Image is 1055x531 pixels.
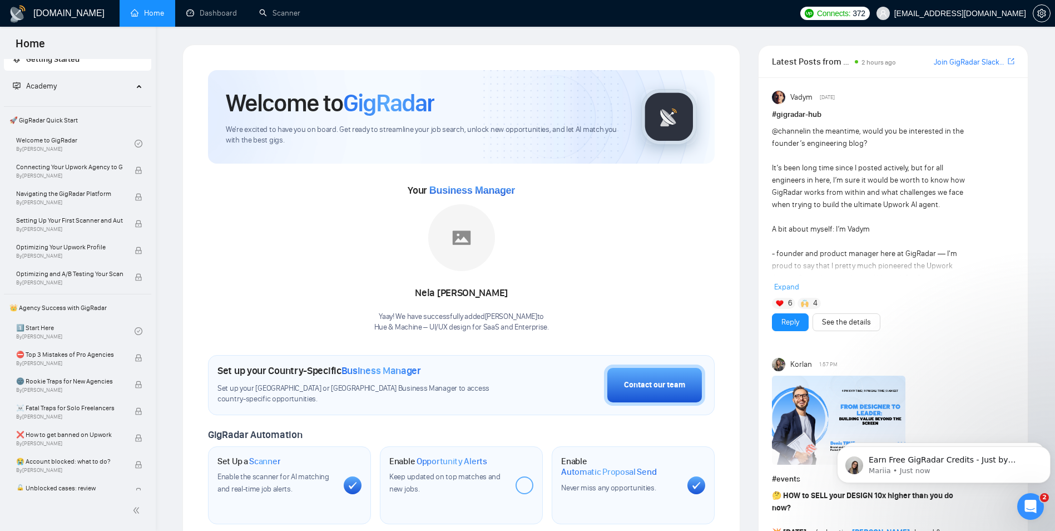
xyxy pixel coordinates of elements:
span: 6 [788,298,793,309]
div: Yaay! We have successfully added [PERSON_NAME] to [374,312,549,333]
span: 🌚 Rookie Traps for New Agencies [16,376,123,387]
span: Connects: [817,7,850,19]
span: [DATE] [820,92,835,102]
span: Opportunity Alerts [417,456,487,467]
span: @channel [772,126,805,136]
span: setting [1033,9,1050,18]
span: rocket [13,55,21,63]
li: Getting Started [4,48,151,71]
span: Business Manager [429,185,515,196]
a: 1️⃣ Start HereBy[PERSON_NAME] [16,319,135,343]
img: Vadym [772,91,785,104]
span: Keep updated on top matches and new jobs. [389,472,501,494]
span: lock [135,407,142,415]
img: placeholder.png [428,204,495,271]
a: See the details [822,316,871,328]
h1: # events [772,473,1014,485]
span: 👑 Agency Success with GigRadar [5,297,150,319]
span: Latest Posts from the GigRadar Community [772,55,851,68]
span: Korlan [790,358,812,371]
div: in the meantime, would you be interested in the founder’s engineering blog? It’s been long time s... [772,125,966,444]
span: Getting Started [26,55,80,64]
span: check-circle [135,140,142,147]
span: 1:57 PM [819,360,838,370]
h1: Enable [389,456,487,467]
span: Your [408,184,515,196]
span: lock [135,193,142,201]
span: fund-projection-screen [13,82,21,90]
img: ❤️ [776,299,784,307]
button: setting [1033,4,1051,22]
div: Contact our team [624,379,685,391]
span: 🤔 [772,491,781,500]
span: Automatic Proposal Send [561,466,656,478]
span: By [PERSON_NAME] [16,440,123,447]
span: lock [135,461,142,469]
p: Message from Mariia, sent Just now [36,43,204,53]
span: Academy [13,81,57,91]
span: 😭 Account blocked: what to do? [16,456,123,467]
span: 4 [813,298,818,309]
h1: Set up your Country-Specific [217,365,421,377]
img: 🙌 [801,299,809,307]
span: double-left [132,505,143,516]
span: Academy [26,81,57,91]
a: homeHome [131,8,164,18]
span: lock [135,354,142,362]
h1: # gigradar-hub [772,109,1014,121]
span: Earn Free GigRadar Credits - Just by Sharing Your Story! 💬 Want more credits for sending proposal... [36,32,204,263]
span: 372 [853,7,865,19]
span: Business Manager [341,365,421,377]
span: 🔓 Unblocked cases: review [16,483,123,494]
span: lock [135,434,142,442]
span: GigRadar Automation [208,429,302,441]
span: Optimizing and A/B Testing Your Scanner for Better Results [16,268,123,279]
span: lock [135,247,142,254]
button: Contact our team [604,365,705,406]
span: Setting Up Your First Scanner and Auto-Bidder [16,215,123,226]
h1: Set Up a [217,456,280,467]
span: lock [135,166,142,174]
span: By [PERSON_NAME] [16,226,123,233]
img: Korlan [772,358,785,371]
span: ⛔ Top 3 Mistakes of Pro Agencies [16,349,123,360]
span: 2 hours ago [861,58,896,66]
p: Hue & Machine – UI/UX design for SaaS and Enterprise . [374,322,549,333]
button: Reply [772,313,809,331]
a: setting [1033,9,1051,18]
span: ❌ How to get banned on Upwork [16,429,123,440]
span: By [PERSON_NAME] [16,387,123,394]
span: We're excited to have you on board. Get ready to streamline your job search, unlock new opportuni... [226,125,623,146]
span: By [PERSON_NAME] [16,279,123,286]
span: check-circle [135,327,142,335]
span: By [PERSON_NAME] [16,253,123,259]
span: Connecting Your Upwork Agency to GigRadar [16,161,123,173]
span: By [PERSON_NAME] [16,414,123,420]
span: lock [135,381,142,389]
iframe: Intercom notifications message [833,423,1055,501]
span: lock [135,220,142,228]
span: Optimizing Your Upwork Profile [16,242,123,253]
span: By [PERSON_NAME] [16,173,123,179]
span: Enable the scanner for AI matching and real-time job alerts. [217,472,329,494]
span: By [PERSON_NAME] [16,467,123,474]
span: export [1008,57,1014,66]
span: user [879,9,887,17]
a: searchScanner [259,8,300,18]
span: Expand [774,282,799,292]
span: Home [7,36,54,59]
img: logo [9,5,27,23]
span: Set up your [GEOGRAPHIC_DATA] or [GEOGRAPHIC_DATA] Business Manager to access country-specific op... [217,383,510,405]
span: lock [135,273,142,281]
span: 🚀 GigRadar Quick Start [5,109,150,131]
span: GigRadar [343,88,434,118]
img: gigradar-logo.png [641,89,697,145]
span: By [PERSON_NAME] [16,199,123,206]
a: export [1008,56,1014,67]
iframe: Intercom live chat [1017,493,1044,520]
button: See the details [813,313,880,331]
a: Welcome to GigRadarBy[PERSON_NAME] [16,131,135,156]
h1: Enable [561,456,678,478]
